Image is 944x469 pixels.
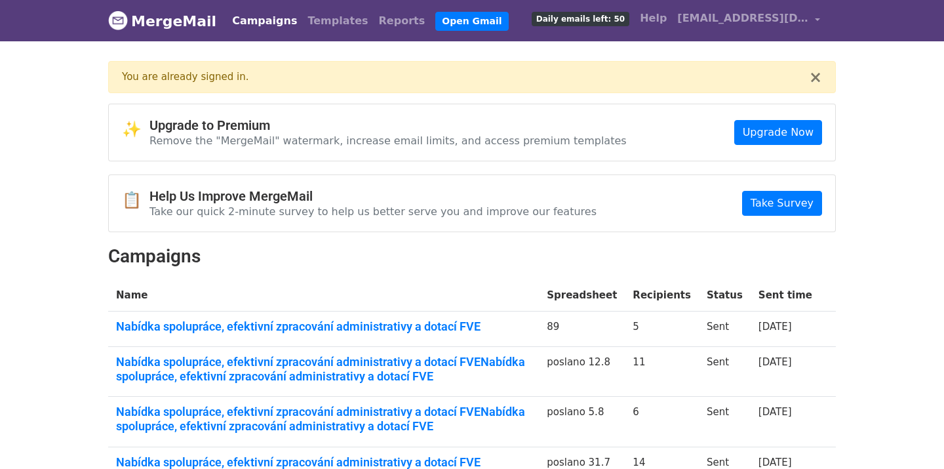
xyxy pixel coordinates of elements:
a: Open Gmail [435,12,508,31]
span: [EMAIL_ADDRESS][DOMAIN_NAME] [677,10,808,26]
a: [DATE] [758,406,792,418]
td: 5 [625,311,699,347]
span: Daily emails left: 50 [532,12,629,26]
a: [DATE] [758,321,792,333]
a: MergeMail [108,7,216,35]
a: Reports [374,8,431,34]
button: × [809,70,822,85]
a: Help [635,5,672,31]
td: 6 [625,397,699,447]
a: [DATE] [758,356,792,368]
h4: Upgrade to Premium [149,117,627,133]
a: Upgrade Now [734,120,822,145]
td: 11 [625,347,699,397]
a: Nabídka spolupráce, efektivní zpracování administrativy a dotací FVE [116,319,531,334]
a: Nabídka spolupráce, efektivní zpracování administrativy a dotací FVENabídka spolupráce, efektivní... [116,405,531,433]
span: ✨ [122,120,149,139]
h2: Campaigns [108,245,836,268]
th: Recipients [625,280,699,311]
a: Campaigns [227,8,302,34]
td: poslano 5.8 [539,397,625,447]
a: Templates [302,8,373,34]
a: Nabídka spolupráce, efektivní zpracování administrativy a dotací FVENabídka spolupráce, efektivní... [116,355,531,383]
td: Sent [699,347,751,397]
a: Daily emails left: 50 [526,5,635,31]
th: Name [108,280,539,311]
td: poslano 12.8 [539,347,625,397]
td: Sent [699,397,751,447]
span: 📋 [122,191,149,210]
h4: Help Us Improve MergeMail [149,188,597,204]
a: [DATE] [758,457,792,468]
p: Remove the "MergeMail" watermark, increase email limits, and access premium templates [149,134,627,148]
th: Spreadsheet [539,280,625,311]
th: Status [699,280,751,311]
a: [EMAIL_ADDRESS][DOMAIN_NAME] [672,5,825,36]
a: Take Survey [742,191,822,216]
td: Sent [699,311,751,347]
td: 89 [539,311,625,347]
p: Take our quick 2-minute survey to help us better serve you and improve our features [149,205,597,218]
div: You are already signed in. [122,70,809,85]
th: Sent time [751,280,820,311]
img: MergeMail logo [108,10,128,30]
